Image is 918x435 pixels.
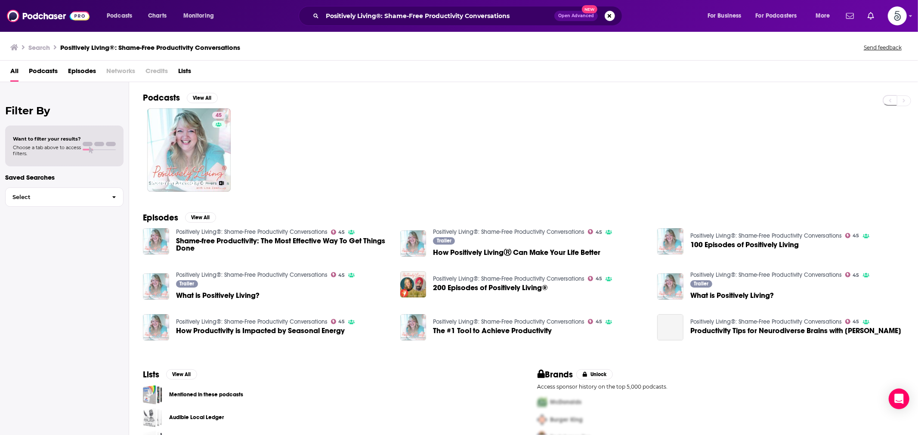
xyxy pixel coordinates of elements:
[322,9,554,23] input: Search podcasts, credits, & more...
[596,230,602,234] span: 45
[690,292,774,299] a: What is Positively Living?
[143,369,197,380] a: ListsView All
[810,9,841,23] button: open menu
[177,9,225,23] button: open menu
[400,271,427,297] img: 200 Episodes of Positively Living®
[169,390,243,399] a: Mentioned in these podcasts
[708,10,742,22] span: For Business
[147,108,231,192] a: 45Positively Living®: Shame-Free Productivity Conversations
[690,271,842,279] a: Positively Living®: Shame-Free Productivity Conversations
[143,273,169,300] img: What is Positively Living?
[307,6,631,26] div: Search podcasts, credits, & more...
[400,314,427,340] img: The #1 Tool to Achieve Productivity
[596,277,602,281] span: 45
[888,6,907,25] button: Show profile menu
[596,320,602,324] span: 45
[534,411,550,429] img: Second Pro Logo
[888,6,907,25] span: Logged in as Spiral5-G2
[845,233,859,238] a: 45
[756,10,797,22] span: For Podcasters
[151,179,213,187] h3: Positively Living®: Shame-Free Productivity Conversations
[845,319,859,324] a: 45
[331,230,345,235] a: 45
[433,249,600,256] a: How Positively LivingⓇ Can Make Your Life Better
[142,9,172,23] a: Charts
[657,273,683,300] img: What is Positively Living?
[6,194,105,200] span: Select
[534,393,550,411] img: First Pro Logo
[145,64,168,82] span: Credits
[176,271,328,279] a: Positively Living®: Shame-Free Productivity Conversations
[143,228,169,254] img: Shame-free Productivity: The Most Effective Way To Get Things Done
[750,9,810,23] button: open menu
[690,327,901,334] a: Productivity Tips for Neurodiverse Brains with Jimmy Clare
[13,144,81,156] span: Choose a tab above to access filters.
[550,416,583,423] span: Burger King
[437,238,451,243] span: Trailer
[176,318,328,325] a: Positively Living®: Shame-Free Productivity Conversations
[212,112,225,119] a: 45
[10,64,19,82] span: All
[853,320,859,324] span: 45
[143,92,218,103] a: PodcastsView All
[853,234,859,238] span: 45
[853,273,859,277] span: 45
[690,232,842,239] a: Positively Living®: Shame-Free Productivity Conversations
[702,9,752,23] button: open menu
[148,10,167,22] span: Charts
[582,5,597,13] span: New
[588,319,602,324] a: 45
[816,10,830,22] span: More
[538,383,905,390] p: Access sponsor history on the top 5,000 podcasts.
[101,9,143,23] button: open menu
[13,136,81,142] span: Want to filter your results?
[433,284,548,291] a: 200 Episodes of Positively Living®
[143,408,162,427] a: Audible Local Ledger
[28,43,50,52] h3: Search
[185,212,216,223] button: View All
[178,64,191,82] a: Lists
[554,11,598,21] button: Open AdvancedNew
[558,14,594,18] span: Open Advanced
[143,212,178,223] h2: Episodes
[588,229,602,234] a: 45
[433,228,584,236] a: Positively Living®: Shame-Free Productivity Conversations
[538,369,573,380] h2: Brands
[7,8,90,24] img: Podchaser - Follow, Share and Rate Podcasts
[888,6,907,25] img: User Profile
[331,319,345,324] a: 45
[433,327,552,334] a: The #1 Tool to Achieve Productivity
[183,10,214,22] span: Monitoring
[176,237,390,252] span: Shame-free Productivity: The Most Effective Way To Get Things Done
[843,9,857,23] a: Show notifications dropdown
[68,64,96,82] span: Episodes
[143,92,180,103] h2: Podcasts
[143,385,162,404] a: Mentioned in these podcasts
[143,314,169,340] img: How Productivity is Impacted by Seasonal Energy
[690,241,799,248] a: 100 Episodes of Positively Living
[60,43,240,52] h3: Positively Living®: Shame-Free Productivity Conversations
[576,369,613,380] button: Unlock
[5,173,124,181] p: Saved Searches
[176,292,260,299] span: What is Positively Living?
[588,276,602,281] a: 45
[400,230,427,257] img: How Positively LivingⓇ Can Make Your Life Better
[176,327,345,334] a: How Productivity is Impacted by Seasonal Energy
[889,389,909,409] div: Open Intercom Messenger
[107,10,132,22] span: Podcasts
[143,212,216,223] a: EpisodesView All
[169,413,224,422] a: Audible Local Ledger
